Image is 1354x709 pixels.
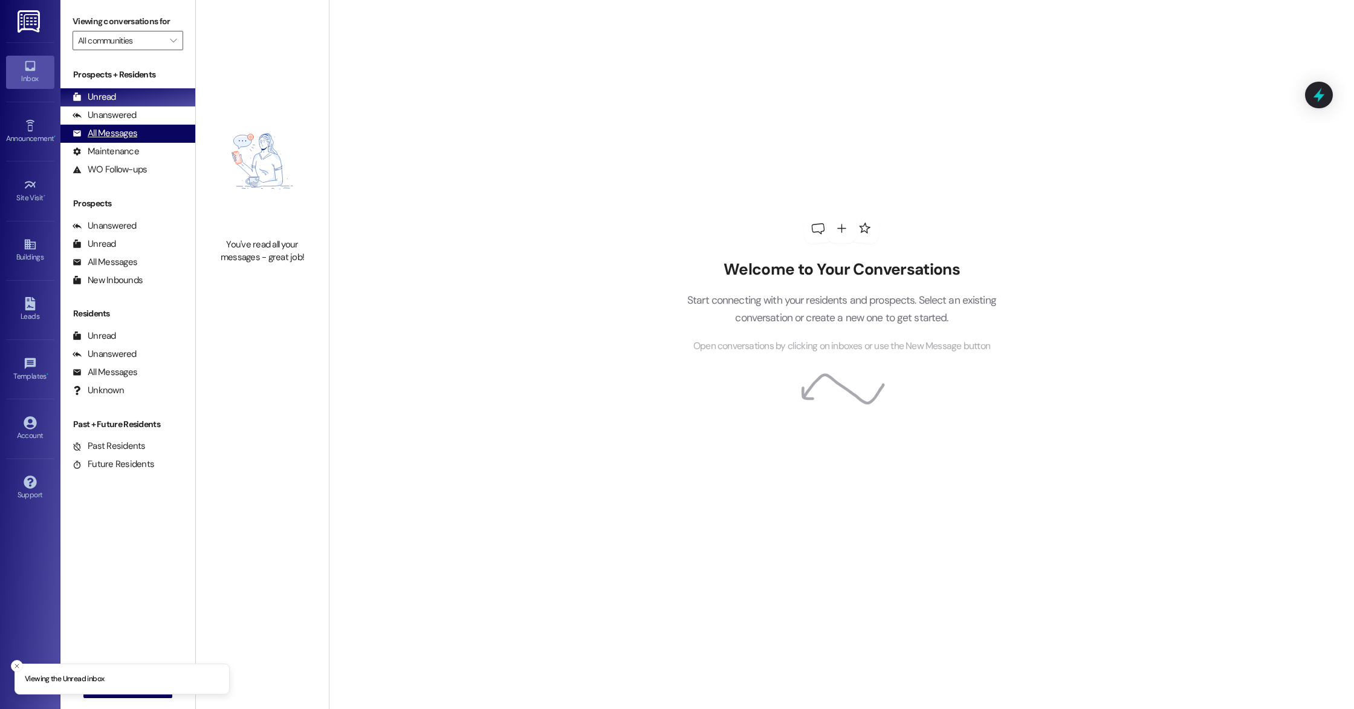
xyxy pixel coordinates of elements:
div: Residents [60,307,195,320]
div: Unanswered [73,220,137,232]
a: Site Visit • [6,175,54,207]
div: Unknown [73,384,124,397]
a: Account [6,413,54,445]
a: Inbox [6,56,54,88]
input: All communities [78,31,164,50]
div: Future Residents [73,458,154,471]
button: Close toast [11,660,23,672]
div: Unread [73,91,116,103]
label: Viewing conversations for [73,12,183,31]
p: Viewing the Unread inbox [25,674,104,685]
h2: Welcome to Your Conversations [669,260,1014,279]
a: Leads [6,293,54,326]
div: Prospects + Residents [60,68,195,81]
span: • [44,192,45,200]
i:  [170,36,177,45]
a: Buildings [6,234,54,267]
span: • [47,370,48,379]
div: New Inbounds [73,274,143,287]
p: Start connecting with your residents and prospects. Select an existing conversation or create a n... [669,292,1014,326]
span: • [54,132,56,141]
div: Maintenance [73,145,139,158]
div: Unread [73,238,116,250]
div: WO Follow-ups [73,163,147,176]
div: All Messages [73,127,137,140]
div: Prospects [60,197,195,210]
img: empty-state [209,90,316,232]
img: ResiDesk Logo [18,10,42,33]
div: All Messages [73,256,137,269]
div: Past Residents [73,440,146,453]
div: Past + Future Residents [60,418,195,431]
div: You've read all your messages - great job! [209,238,316,264]
div: All Messages [73,366,137,379]
div: Unanswered [73,109,137,122]
div: Unanswered [73,348,137,361]
span: Open conversations by clicking on inboxes or use the New Message button [693,339,990,354]
div: Unread [73,330,116,342]
a: Support [6,472,54,505]
a: Templates • [6,353,54,386]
